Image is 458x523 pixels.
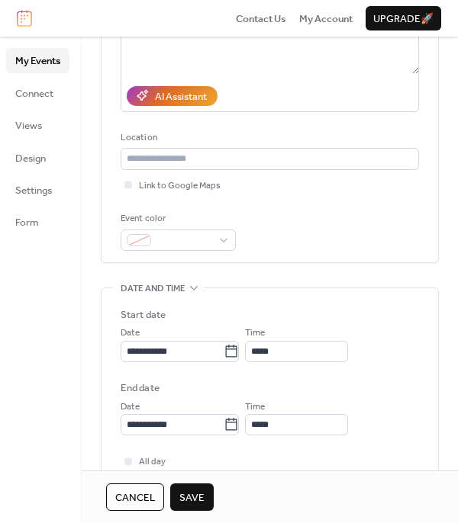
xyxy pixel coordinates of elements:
[155,89,207,104] div: AI Assistant
[15,86,53,101] span: Connect
[245,326,265,341] span: Time
[15,53,60,69] span: My Events
[6,178,69,202] a: Settings
[121,130,416,146] div: Location
[121,399,140,415] span: Date
[299,11,353,27] span: My Account
[127,86,218,106] button: AI Assistant
[15,118,42,133] span: Views
[6,210,69,234] a: Form
[373,11,434,27] span: Upgrade 🚀
[245,399,265,415] span: Time
[139,454,166,470] span: All day
[6,146,69,170] a: Design
[121,380,160,396] div: End date
[121,326,140,341] span: Date
[15,183,52,198] span: Settings
[6,81,69,105] a: Connect
[179,490,205,505] span: Save
[236,11,286,26] a: Contact Us
[17,10,32,27] img: logo
[106,483,164,511] button: Cancel
[6,48,69,72] a: My Events
[15,215,39,230] span: Form
[236,11,286,27] span: Contact Us
[121,307,166,322] div: Start date
[115,490,155,505] span: Cancel
[366,6,441,30] button: Upgrade🚀
[6,113,69,137] a: Views
[170,483,214,511] button: Save
[139,178,221,194] span: Link to Google Maps
[15,151,46,166] span: Design
[121,211,233,226] div: Event color
[121,281,185,297] span: Date and time
[299,11,353,26] a: My Account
